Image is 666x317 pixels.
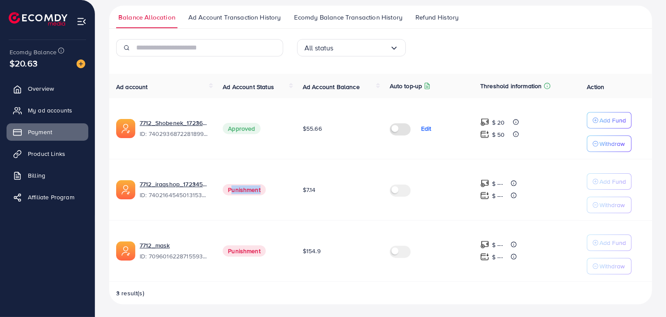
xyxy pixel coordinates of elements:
[480,118,489,127] img: top-up amount
[140,129,209,138] span: ID: 7402936872281899025
[415,13,459,22] span: Refund History
[599,261,625,271] p: Withdraw
[305,41,334,55] span: All status
[140,252,209,261] span: ID: 7096016228715593729
[599,115,626,125] p: Add Fund
[7,102,88,119] a: My ad accounts
[587,258,632,274] button: Withdraw
[116,180,135,199] img: ic-ads-acc.e4c84228.svg
[116,241,135,261] img: ic-ads-acc.e4c84228.svg
[294,13,402,22] span: Ecomdy Balance Transaction History
[223,184,266,195] span: Punishment
[116,289,144,297] span: 3 result(s)
[480,130,489,139] img: top-up amount
[7,123,88,141] a: Payment
[480,252,489,261] img: top-up amount
[7,145,88,162] a: Product Links
[587,83,604,91] span: Action
[140,241,209,250] a: 7712_mask
[140,241,209,261] div: <span class='underline'>7712_mask</span></br>7096016228715593729
[7,188,88,206] a: Affiliate Program
[599,238,626,248] p: Add Fund
[223,123,260,134] span: Approved
[116,119,135,138] img: ic-ads-acc.e4c84228.svg
[480,191,489,200] img: top-up amount
[118,13,175,22] span: Balance Allocation
[10,57,37,69] span: $20.63
[599,200,625,210] p: Withdraw
[587,135,632,152] button: Withdraw
[587,197,632,213] button: Withdraw
[480,179,489,188] img: top-up amount
[28,84,54,93] span: Overview
[421,123,432,134] p: Edit
[7,80,88,97] a: Overview
[480,240,489,249] img: top-up amount
[390,81,422,91] p: Auto top-up
[334,41,390,55] input: Search for option
[116,83,148,91] span: Ad account
[28,106,72,115] span: My ad accounts
[587,234,632,251] button: Add Fund
[587,112,632,129] button: Add Fund
[28,171,45,180] span: Billing
[303,83,360,91] span: Ad Account Balance
[599,139,625,149] p: Withdraw
[492,178,503,189] p: $ ---
[492,117,505,128] p: $ 20
[492,252,503,262] p: $ ---
[140,180,209,200] div: <span class='underline'>7712_iraqshop_1723450739573</span></br>7402164545013153793
[599,176,626,187] p: Add Fund
[28,193,74,201] span: Affiliate Program
[140,119,209,127] a: 7712_Shobenek_1723630557985
[188,13,281,22] span: Ad Account Transaction History
[492,240,503,250] p: $ ---
[28,149,65,158] span: Product Links
[9,12,67,26] img: logo
[480,81,542,91] p: Threshold information
[7,167,88,184] a: Billing
[77,59,85,68] img: image
[223,83,274,91] span: Ad Account Status
[587,173,632,190] button: Add Fund
[77,17,87,26] img: menu
[140,119,209,139] div: <span class='underline'>7712_Shobenek_1723630557985</span></br>7402936872281899025
[629,278,659,310] iframe: Chat
[303,124,322,133] span: $55.66
[303,185,316,194] span: $7.14
[297,39,406,56] div: Search for option
[223,245,266,257] span: Punishment
[10,48,57,56] span: Ecomdy Balance
[28,128,52,136] span: Payment
[140,180,209,188] a: 7712_iraqshop_1723450739573
[492,191,503,201] p: $ ---
[303,247,321,255] span: $154.9
[140,191,209,199] span: ID: 7402164545013153793
[492,129,505,140] p: $ 50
